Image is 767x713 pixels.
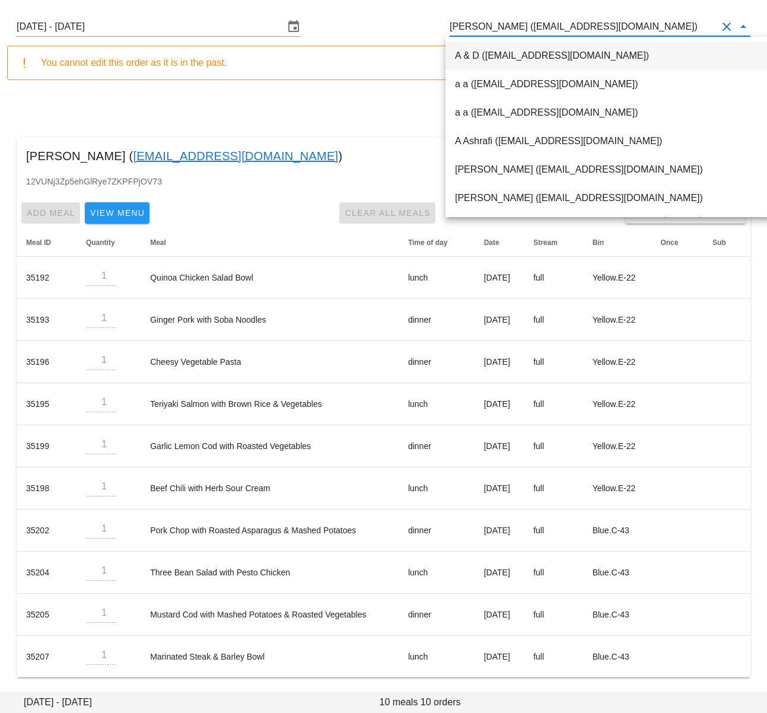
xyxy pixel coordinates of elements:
[475,341,524,383] td: [DATE]
[651,228,703,257] th: Once: Not sorted. Activate to sort ascending.
[141,228,399,257] th: Meal: Not sorted. Activate to sort ascending.
[141,383,399,425] td: Teriyaki Salmon with Brown Rice & Vegetables
[524,594,583,636] td: full
[399,257,475,299] td: lunch
[17,228,77,257] th: Meal ID: Not sorted. Activate to sort ascending.
[475,228,524,257] th: Date: Not sorted. Activate to sort ascending.
[475,636,524,677] td: [DATE]
[720,20,734,34] button: Clear Customer
[475,299,524,341] td: [DATE]
[583,552,651,594] td: Blue.C-43
[475,594,524,636] td: [DATE]
[141,425,399,467] td: Garlic Lemon Cod with Roasted Vegetables
[141,341,399,383] td: Cheesy Vegetable Pasta
[17,383,77,425] td: 35195
[399,636,475,677] td: lunch
[583,510,651,552] td: Blue.C-43
[583,228,651,257] th: Bin: Not sorted. Activate to sort ascending.
[660,238,678,247] span: Once
[583,383,651,425] td: Yellow.E-22
[583,636,651,677] td: Blue.C-43
[86,238,115,247] span: Quantity
[524,383,583,425] td: full
[141,552,399,594] td: Three Bean Salad with Pesto Chicken
[524,510,583,552] td: full
[399,467,475,510] td: lunch
[17,299,77,341] td: 35193
[583,594,651,636] td: Blue.C-43
[399,341,475,383] td: dinner
[593,238,604,247] span: Bin
[524,467,583,510] td: full
[524,552,583,594] td: full
[484,238,499,247] span: Date
[524,299,583,341] td: full
[408,238,447,247] span: Time of day
[17,341,77,383] td: 35196
[17,510,77,552] td: 35202
[17,467,77,510] td: 35198
[475,552,524,594] td: [DATE]
[524,636,583,677] td: full
[17,636,77,677] td: 35207
[26,238,51,247] span: Meal ID
[90,208,145,218] span: View Menu
[399,228,475,257] th: Time of day: Not sorted. Activate to sort ascending.
[583,467,651,510] td: Yellow.E-22
[141,299,399,341] td: Ginger Pork with Soba Noodles
[583,341,651,383] td: Yellow.E-22
[141,510,399,552] td: Pork Chop with Roasted Asparagus & Mashed Potatoes
[41,58,227,68] span: You cannot edit this order as it is in the past.
[712,238,726,247] span: Sub
[399,594,475,636] td: dinner
[17,175,750,198] div: 12VUNj3Zp5ehGlRye7ZKPFPjOV73
[475,383,524,425] td: [DATE]
[475,257,524,299] td: [DATE]
[17,257,77,299] td: 35192
[77,228,141,257] th: Quantity: Not sorted. Activate to sort ascending.
[141,636,399,677] td: Marinated Steak & Barley Bowl
[17,137,750,175] div: [PERSON_NAME] ( ) full ( full )
[475,467,524,510] td: [DATE]
[524,257,583,299] td: full
[141,594,399,636] td: Mustard Cod with Mashed Potatoes & Roasted Vegetables
[524,228,583,257] th: Stream: Not sorted. Activate to sort ascending.
[583,299,651,341] td: Yellow.E-22
[141,257,399,299] td: Quinoa Chicken Salad Bowl
[475,425,524,467] td: [DATE]
[85,202,149,224] button: View Menu
[150,238,166,247] span: Meal
[399,383,475,425] td: lunch
[133,147,338,165] a: [EMAIL_ADDRESS][DOMAIN_NAME]
[399,299,475,341] td: dinner
[17,594,77,636] td: 35205
[141,467,399,510] td: Beef Chili with Herb Sour Cream
[399,510,475,552] td: dinner
[17,425,77,467] td: 35199
[475,510,524,552] td: [DATE]
[533,238,558,247] span: Stream
[583,257,651,299] td: Yellow.E-22
[583,425,651,467] td: Yellow.E-22
[17,552,77,594] td: 35204
[399,425,475,467] td: dinner
[524,425,583,467] td: full
[703,228,750,257] th: Sub: Not sorted. Activate to sort ascending.
[399,552,475,594] td: lunch
[524,341,583,383] td: full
